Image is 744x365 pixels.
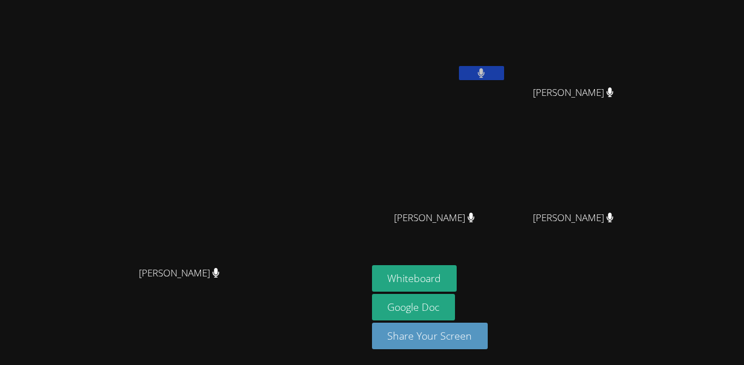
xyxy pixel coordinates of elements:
[533,210,614,226] span: [PERSON_NAME]
[533,85,614,101] span: [PERSON_NAME]
[372,294,456,320] a: Google Doc
[372,265,457,292] button: Whiteboard
[372,323,488,349] button: Share Your Screen
[139,265,220,282] span: [PERSON_NAME]
[394,210,475,226] span: [PERSON_NAME]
